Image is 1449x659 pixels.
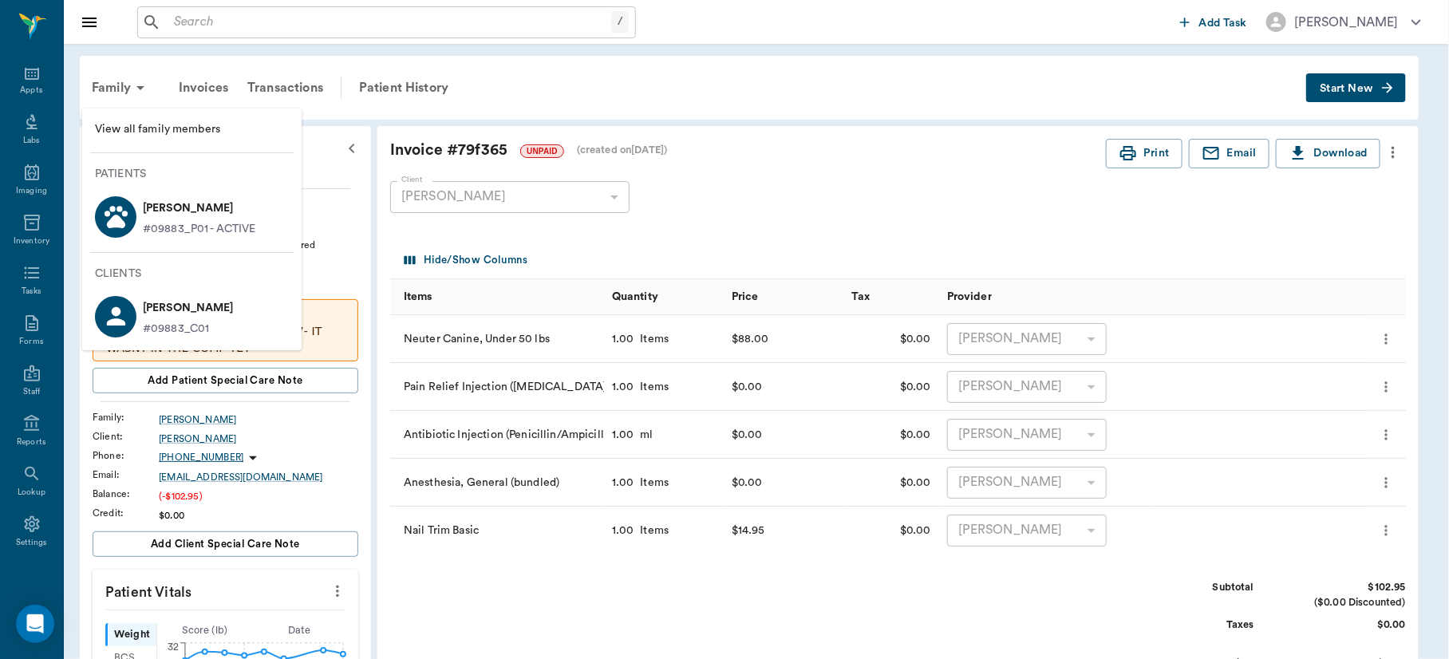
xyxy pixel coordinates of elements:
[95,166,302,183] p: Patients
[143,295,234,321] p: [PERSON_NAME]
[95,266,302,282] p: Clients
[82,115,302,144] a: View all family members
[143,321,234,337] p: #09883_C01
[16,605,54,643] div: Open Intercom Messenger
[82,189,302,244] a: [PERSON_NAME]#09883_P01 - ACTIVE
[143,195,256,221] p: [PERSON_NAME]
[95,121,289,138] span: View all family members
[82,289,302,344] a: [PERSON_NAME]#09883_C01
[143,221,256,238] p: #09883_P01 - ACTIVE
